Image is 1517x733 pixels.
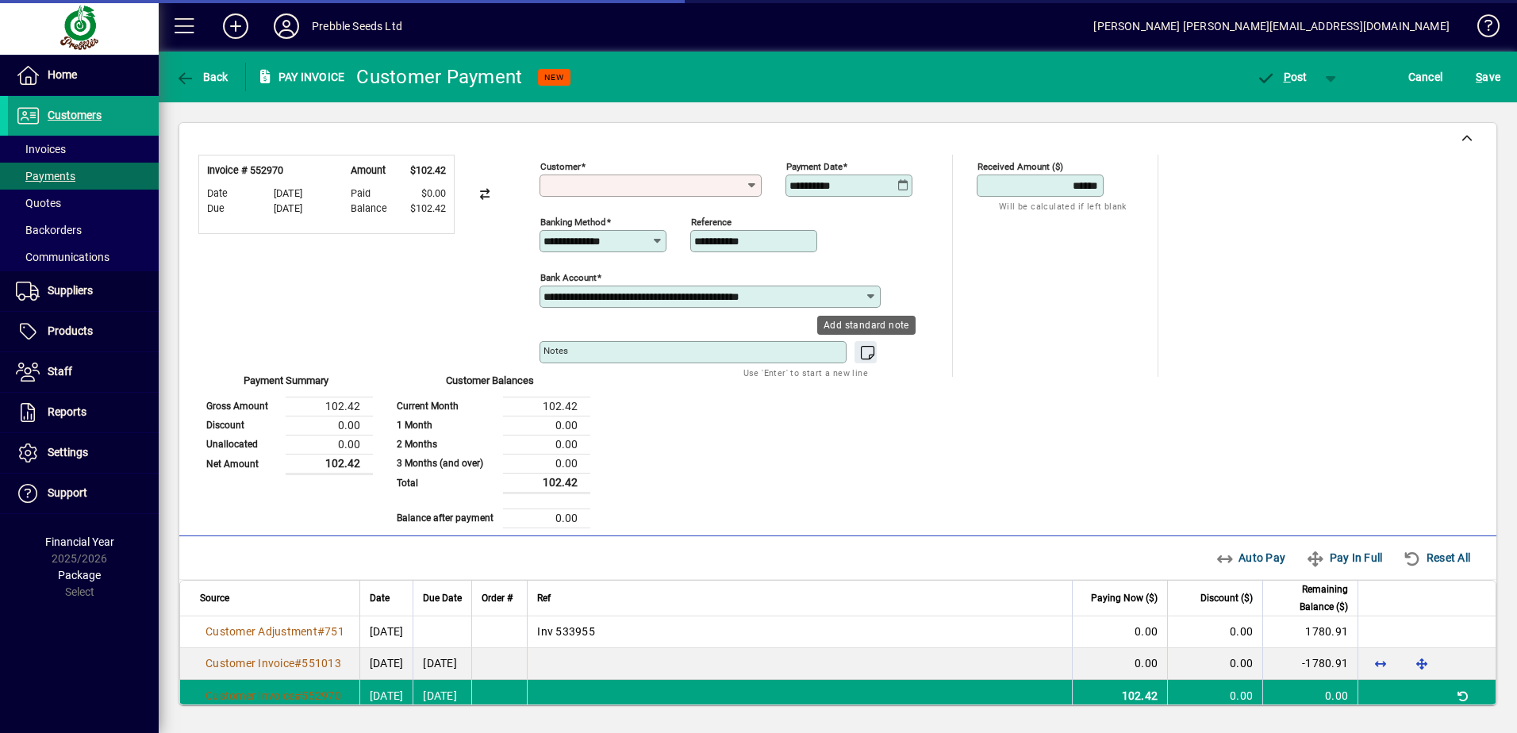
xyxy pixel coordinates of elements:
[389,454,503,473] td: 3 Months (and over)
[691,217,732,228] mat-label: Reference
[45,535,114,548] span: Financial Year
[48,284,93,297] span: Suppliers
[48,109,102,121] span: Customers
[8,352,159,392] a: Staff
[1273,581,1348,616] span: Remaining Balance ($)
[540,217,606,228] mat-label: Banking method
[1396,543,1477,572] button: Reset All
[274,186,302,201] span: [DATE]
[977,161,1063,172] mat-label: Received Amount ($)
[207,163,302,178] div: Invoice # 552970
[301,689,341,702] span: 552970
[370,625,404,638] span: [DATE]
[286,397,373,416] td: 102.42
[8,244,159,271] a: Communications
[370,657,404,670] span: [DATE]
[286,416,373,435] td: 0.00
[48,365,72,378] span: Staff
[198,454,286,474] td: Net Amount
[8,163,159,190] a: Payments
[8,217,159,244] a: Backorders
[198,373,373,397] div: Payment Summary
[1306,545,1382,570] span: Pay In Full
[8,136,159,163] a: Invoices
[286,435,373,454] td: 0.00
[389,377,590,528] app-page-summary-card: Customer Balances
[1122,689,1158,702] span: 102.42
[389,473,503,493] td: Total
[482,589,513,607] span: Order #
[8,312,159,351] a: Products
[389,373,590,397] div: Customer Balances
[1403,545,1470,570] span: Reset All
[356,64,522,90] div: Customer Payment
[198,397,286,416] td: Gross Amount
[1135,657,1158,670] span: 0.00
[312,13,402,39] div: Prebble Seeds Ltd
[1305,625,1348,638] span: 1780.91
[1476,64,1500,90] span: ave
[1248,63,1315,91] button: Post
[58,569,101,581] span: Package
[503,397,590,416] td: 102.42
[503,416,590,435] td: 0.00
[421,186,446,201] span: $0.00
[1200,589,1253,607] span: Discount ($)
[200,654,347,672] a: Customer Invoice#551013
[786,161,843,172] mat-label: Payment Date
[198,435,286,454] td: Unallocated
[1091,589,1158,607] span: Paying Now ($)
[1135,625,1158,638] span: 0.00
[207,186,228,201] span: Date
[286,454,373,474] td: 102.42
[16,143,66,155] span: Invoices
[294,657,301,670] span: #
[540,161,581,172] mat-label: Customer
[1230,689,1253,702] span: 0.00
[1465,3,1497,55] a: Knowledge Base
[200,623,350,640] a: Customer Adjustment#751
[200,687,347,704] a: Customer Invoice#552970
[171,63,232,91] button: Back
[351,163,386,178] span: Amount
[1230,657,1253,670] span: 0.00
[413,648,471,680] td: [DATE]
[537,589,551,607] span: Ref
[8,190,159,217] a: Quotes
[389,397,503,416] td: Current Month
[198,377,373,475] app-page-summary-card: Payment Summary
[246,64,345,90] div: Pay Invoice
[423,589,462,607] span: Due Date
[1230,625,1253,638] span: 0.00
[159,63,246,91] app-page-header-button: Back
[370,589,390,607] span: Date
[205,625,317,638] span: Customer Adjustment
[1256,71,1308,83] span: ost
[8,393,159,432] a: Reports
[817,316,916,335] div: Add standard note
[274,201,302,217] span: [DATE]
[48,405,86,418] span: Reports
[325,625,344,638] span: 751
[8,433,159,473] a: Settings
[198,416,286,435] td: Discount
[1476,71,1482,83] span: S
[1325,689,1348,702] span: 0.00
[1302,657,1348,670] span: -1780.91
[48,486,87,499] span: Support
[8,56,159,95] a: Home
[301,657,341,670] span: 551013
[175,71,229,83] span: Back
[317,625,325,638] span: #
[16,170,75,182] span: Payments
[210,12,261,40] button: Add
[1284,71,1291,83] span: P
[527,616,1072,648] td: Inv 533955
[503,454,590,473] td: 0.00
[999,197,1127,215] mat-hint: Will be calculated if left blank
[503,473,590,493] td: 102.42
[351,201,387,217] span: Balance
[410,163,446,178] span: $102.42
[1404,63,1447,91] button: Cancel
[540,272,597,283] mat-label: Bank Account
